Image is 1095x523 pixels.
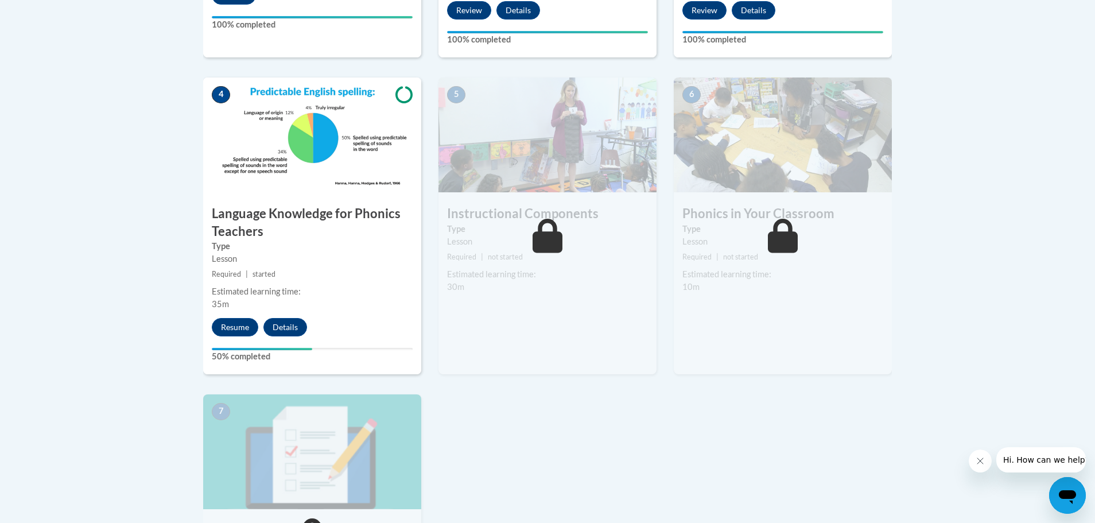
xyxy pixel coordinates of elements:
button: Details [732,1,775,20]
button: Details [263,318,307,336]
h3: Instructional Components [438,205,657,223]
span: Required [212,270,241,278]
div: Estimated learning time: [682,268,883,281]
iframe: Message from company [996,447,1086,472]
span: not started [723,253,758,261]
span: 30m [447,282,464,292]
div: Your progress [212,16,413,18]
label: 100% completed [212,18,413,31]
span: 10m [682,282,700,292]
div: Your progress [212,348,312,350]
button: Resume [212,318,258,336]
label: 50% completed [212,350,413,363]
button: Details [496,1,540,20]
div: Lesson [447,235,648,248]
span: | [246,270,248,278]
img: Course Image [674,78,892,192]
iframe: Button to launch messaging window [1049,477,1086,514]
label: 100% completed [447,33,648,46]
span: Hi. How can we help? [7,8,93,17]
label: Type [682,223,883,235]
span: | [716,253,719,261]
span: 6 [682,86,701,103]
img: Course Image [203,394,421,509]
div: Lesson [682,235,883,248]
span: not started [488,253,523,261]
span: started [253,270,275,278]
div: Lesson [212,253,413,265]
button: Review [682,1,727,20]
h3: Phonics in Your Classroom [674,205,892,223]
button: Review [447,1,491,20]
span: Required [447,253,476,261]
span: 7 [212,403,230,420]
div: Estimated learning time: [447,268,648,281]
h3: Language Knowledge for Phonics Teachers [203,205,421,241]
img: Course Image [203,78,421,192]
label: Type [212,240,413,253]
img: Course Image [438,78,657,192]
span: | [481,253,483,261]
iframe: Close message [969,450,992,472]
div: Estimated learning time: [212,285,413,298]
span: 5 [447,86,465,103]
label: Type [447,223,648,235]
span: 35m [212,299,229,309]
label: 100% completed [682,33,883,46]
div: Your progress [682,31,883,33]
span: 4 [212,86,230,103]
span: Required [682,253,712,261]
div: Your progress [447,31,648,33]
